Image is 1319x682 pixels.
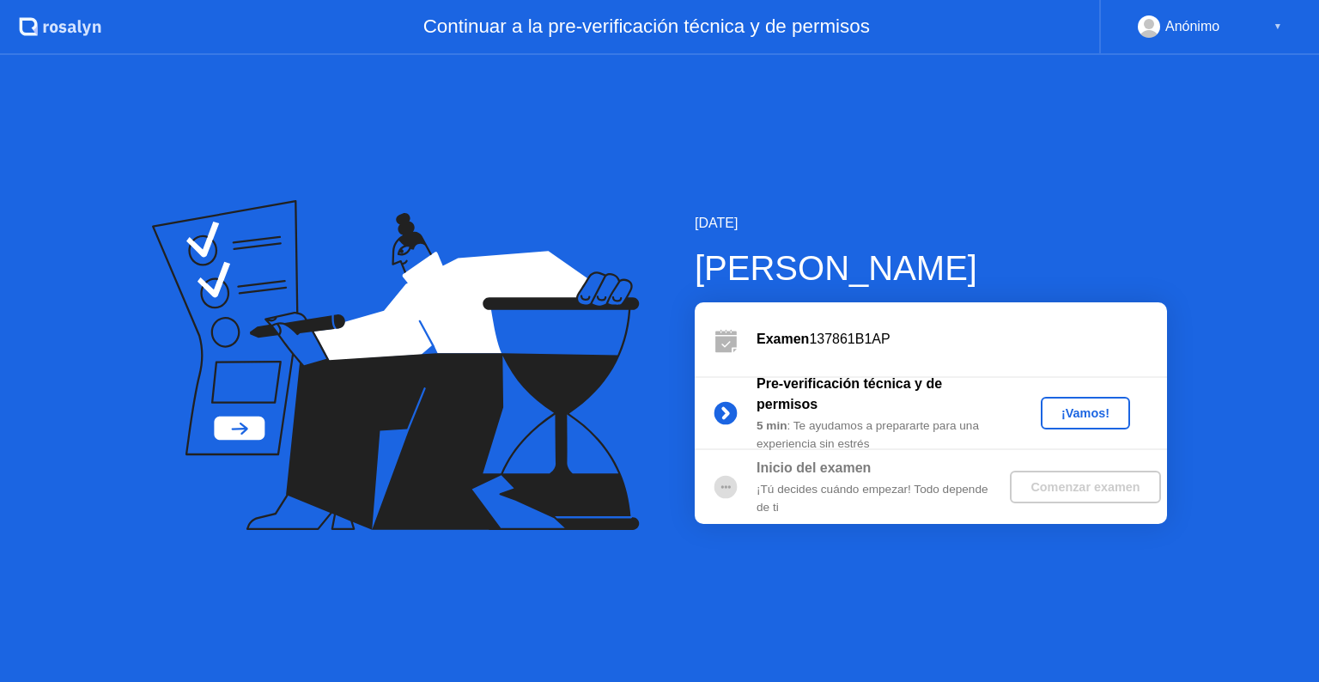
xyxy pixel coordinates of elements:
[695,213,1167,234] div: [DATE]
[1048,406,1123,420] div: ¡Vamos!
[757,376,942,411] b: Pre-verificación técnica y de permisos
[1041,397,1130,429] button: ¡Vamos!
[1273,15,1282,38] div: ▼
[757,419,787,432] b: 5 min
[1165,15,1219,38] div: Anónimo
[1010,471,1160,503] button: Comenzar examen
[757,481,1004,516] div: ¡Tú decides cuándo empezar! Todo depende de ti
[757,329,1167,350] div: 137861B1AP
[757,417,1004,453] div: : Te ayudamos a prepararte para una experiencia sin estrés
[757,460,871,475] b: Inicio del examen
[757,332,809,346] b: Examen
[1017,480,1153,494] div: Comenzar examen
[695,242,1167,294] div: [PERSON_NAME]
